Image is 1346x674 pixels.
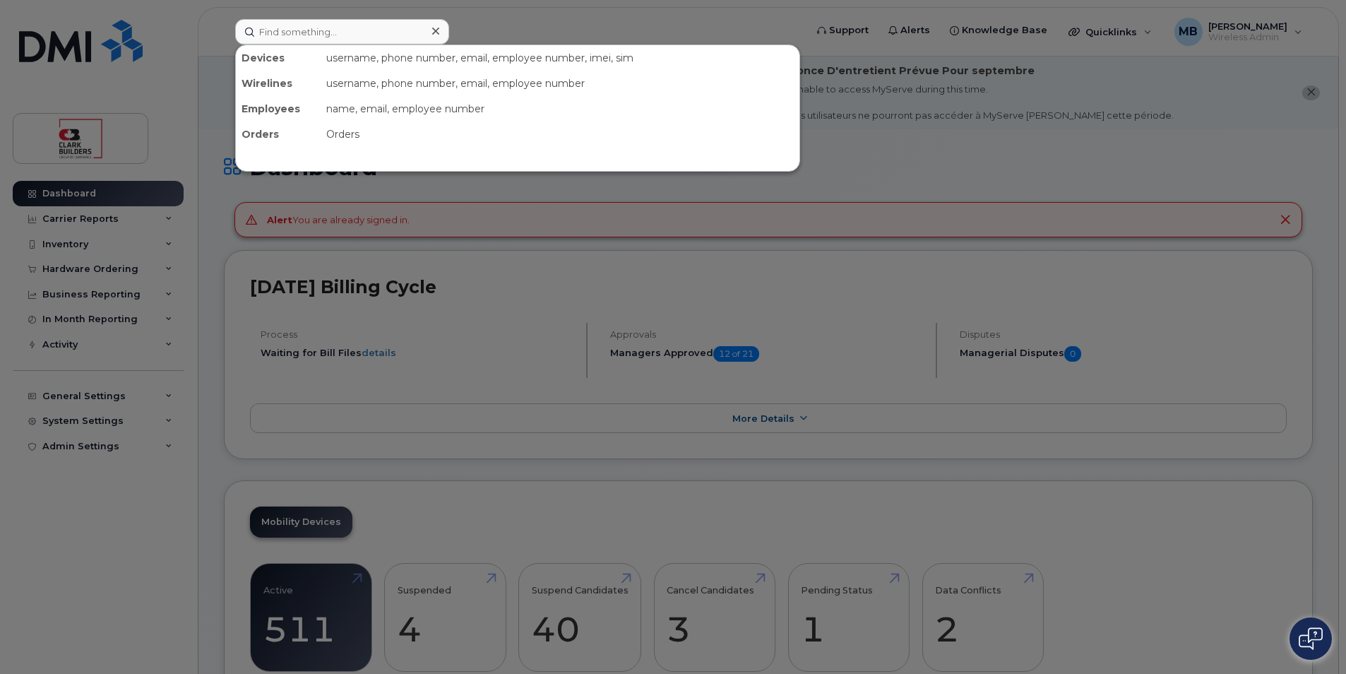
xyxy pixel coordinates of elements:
div: name, email, employee number [321,96,799,122]
div: Orders [321,122,799,147]
div: Devices [236,45,321,71]
div: Wirelines [236,71,321,96]
div: username, phone number, email, employee number, imei, sim [321,45,799,71]
div: Employees [236,96,321,122]
img: Open chat [1299,627,1323,650]
div: username, phone number, email, employee number [321,71,799,96]
div: Orders [236,122,321,147]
